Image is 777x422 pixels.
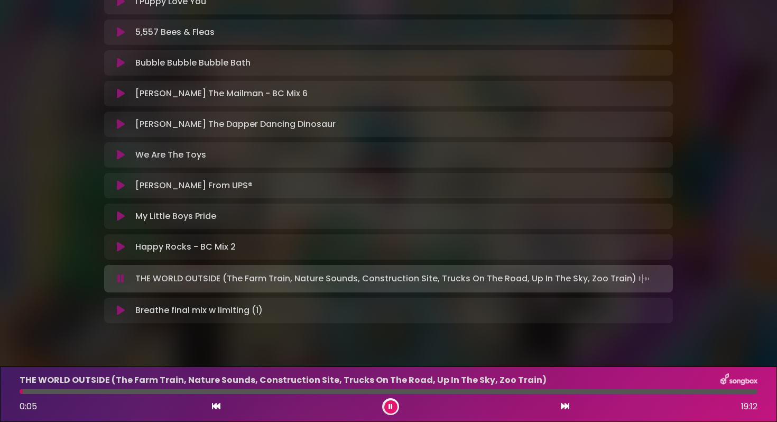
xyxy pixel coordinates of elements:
[135,149,206,161] p: We Are The Toys
[135,26,215,39] p: 5,557 Bees & Fleas
[135,271,651,286] p: THE WORLD OUTSIDE (The Farm Train, Nature Sounds, Construction Site, Trucks On The Road, Up In Th...
[135,87,308,100] p: [PERSON_NAME] The Mailman - BC Mix 6
[135,57,251,69] p: Bubble Bubble Bubble Bath
[636,271,651,286] img: waveform4.gif
[135,118,336,131] p: [PERSON_NAME] The Dapper Dancing Dinosaur
[135,179,253,192] p: [PERSON_NAME] From UPS®
[135,304,263,317] p: Breathe final mix w limiting (1)
[135,241,236,253] p: Happy Rocks - BC Mix 2
[135,210,216,223] p: My Little Boys Pride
